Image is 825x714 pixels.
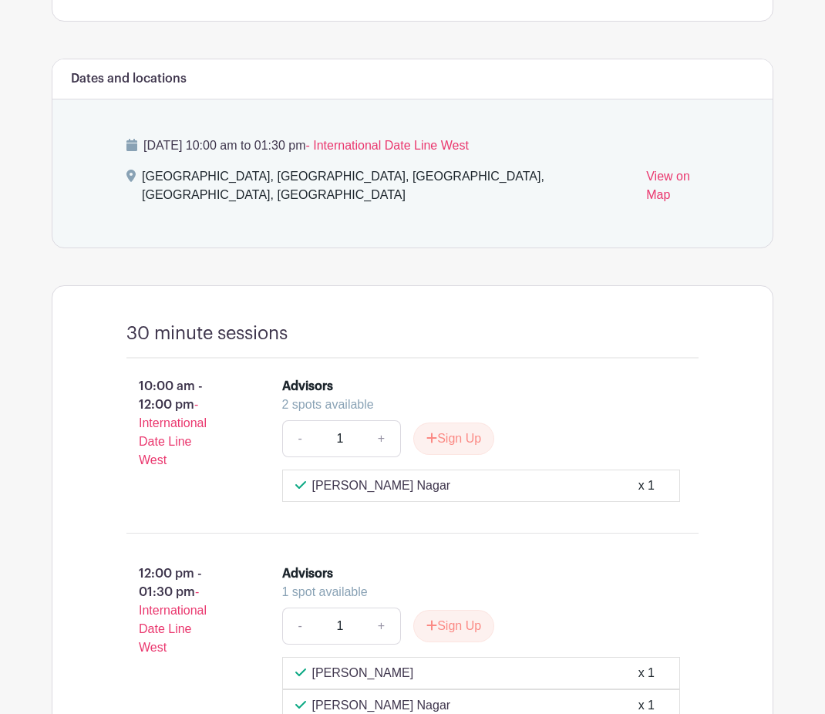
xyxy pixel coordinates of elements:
p: [PERSON_NAME] Nagar [312,477,451,495]
span: - International Date Line West [305,139,468,152]
a: View on Map [646,167,699,210]
div: Advisors [282,564,333,583]
button: Sign Up [413,610,494,642]
p: [PERSON_NAME] [312,664,414,682]
div: x 1 [638,664,655,682]
p: 10:00 am - 12:00 pm [102,371,258,476]
a: - [282,420,318,457]
a: + [362,420,401,457]
button: Sign Up [413,423,494,455]
h6: Dates and locations [71,72,187,86]
a: - [282,608,318,645]
div: 1 spot available [282,583,668,601]
a: + [362,608,401,645]
p: 12:00 pm - 01:30 pm [102,558,258,663]
h4: 30 minute sessions [126,323,288,345]
div: Advisors [282,377,333,396]
div: 2 spots available [282,396,668,414]
p: [DATE] 10:00 am to 01:30 pm [126,136,699,155]
div: [GEOGRAPHIC_DATA], [GEOGRAPHIC_DATA], [GEOGRAPHIC_DATA], [GEOGRAPHIC_DATA], [GEOGRAPHIC_DATA] [142,167,634,210]
div: x 1 [638,477,655,495]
